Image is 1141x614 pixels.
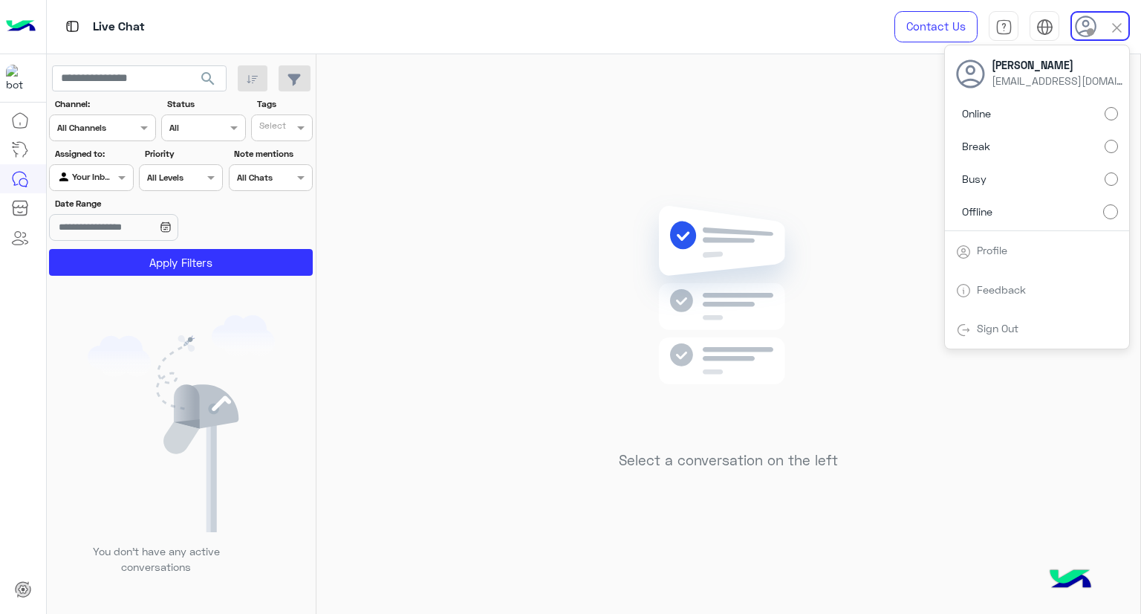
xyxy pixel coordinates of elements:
[1105,172,1118,186] input: Busy
[894,11,978,42] a: Contact Us
[956,283,971,298] img: tab
[962,204,992,219] span: Offline
[619,452,838,469] h5: Select a conversation on the left
[234,147,311,161] label: Note mentions
[977,322,1018,335] a: Sign Out
[93,17,145,37] p: Live Chat
[1105,107,1118,120] input: Online
[956,245,971,259] img: tab
[989,11,1018,42] a: tab
[977,283,1026,296] a: Feedback
[1036,19,1053,36] img: tab
[962,106,991,121] span: Online
[257,97,311,111] label: Tags
[1108,19,1125,36] img: close
[190,65,227,97] button: search
[962,138,990,154] span: Break
[63,17,82,36] img: tab
[6,65,33,91] img: 1403182699927242
[621,194,836,441] img: no messages
[167,97,244,111] label: Status
[6,11,36,42] img: Logo
[257,119,286,136] div: Select
[962,171,986,187] span: Busy
[55,197,221,210] label: Date Range
[81,543,231,575] p: You don’t have any active conversations
[1103,204,1118,219] input: Offline
[956,323,971,337] img: tab
[977,244,1007,256] a: Profile
[49,249,313,276] button: Apply Filters
[1044,555,1096,607] img: hulul-logo.png
[995,19,1012,36] img: tab
[88,315,275,532] img: empty users
[55,97,155,111] label: Channel:
[199,70,217,88] span: search
[992,73,1125,88] span: [EMAIL_ADDRESS][DOMAIN_NAME]
[1105,140,1118,153] input: Break
[992,57,1125,73] span: [PERSON_NAME]
[145,147,221,161] label: Priority
[55,147,131,161] label: Assigned to:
